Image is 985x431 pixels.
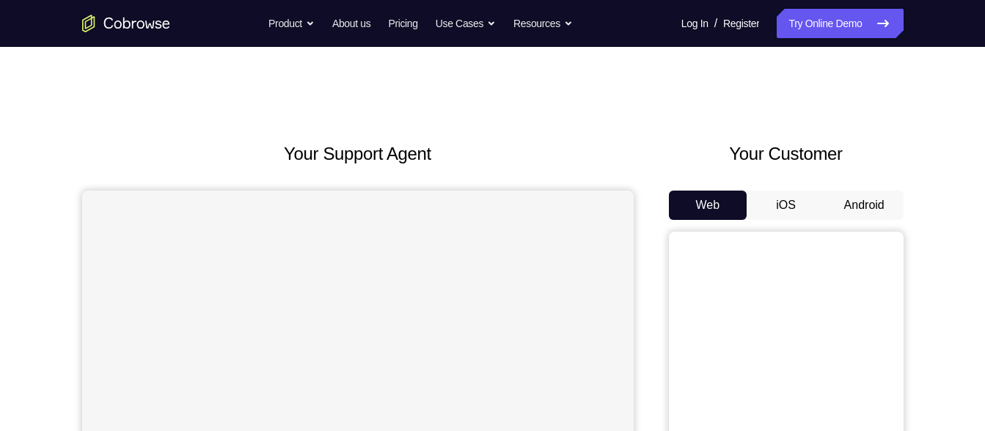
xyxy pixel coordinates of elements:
[714,15,717,32] span: /
[332,9,370,38] a: About us
[268,9,315,38] button: Product
[669,191,747,220] button: Web
[825,191,904,220] button: Android
[723,9,759,38] a: Register
[777,9,903,38] a: Try Online Demo
[82,15,170,32] a: Go to the home page
[388,9,417,38] a: Pricing
[436,9,496,38] button: Use Cases
[747,191,825,220] button: iOS
[681,9,708,38] a: Log In
[513,9,573,38] button: Resources
[669,141,904,167] h2: Your Customer
[82,141,634,167] h2: Your Support Agent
